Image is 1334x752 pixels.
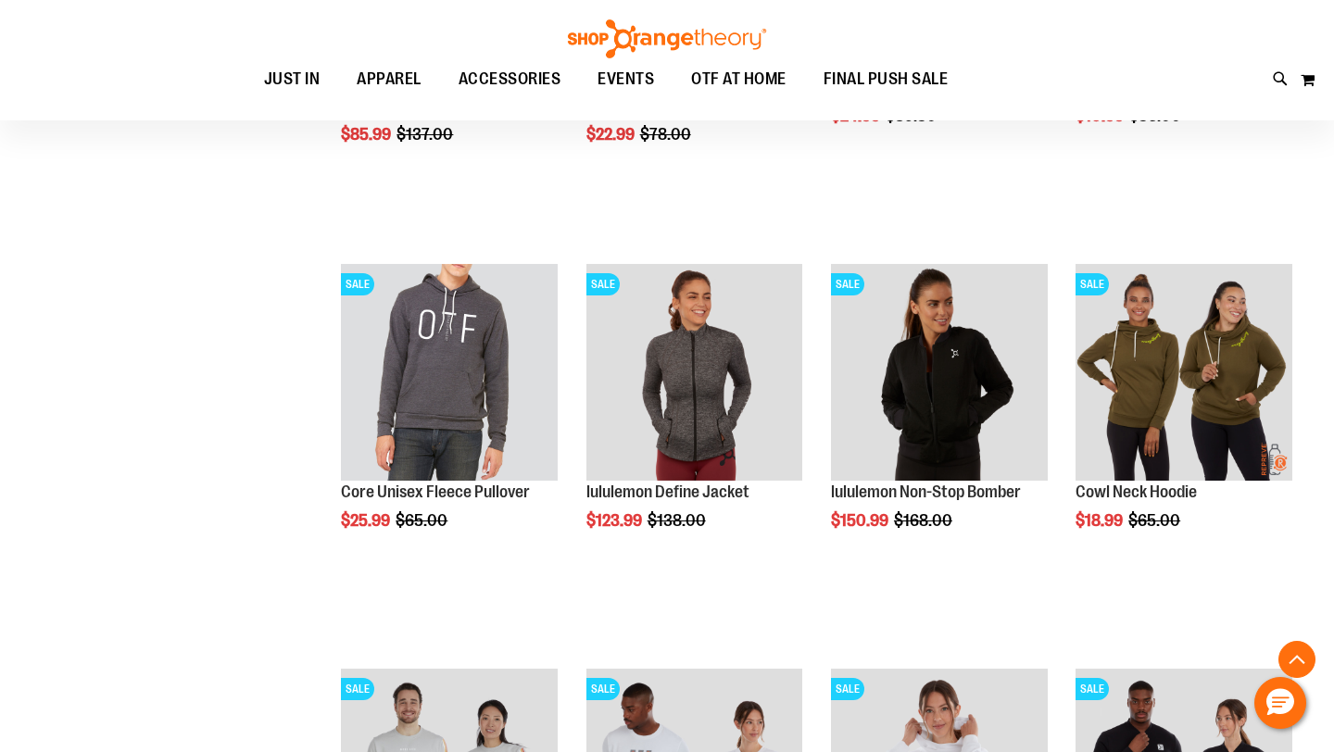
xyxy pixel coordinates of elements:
[824,58,949,100] span: FINAL PUSH SALE
[1076,264,1292,481] img: Product image for Cowl Neck Hoodie
[894,511,955,530] span: $168.00
[831,264,1048,483] a: Product image for lululemon Non-Stop BomberSALE
[579,58,673,101] a: EVENTS
[341,483,530,501] a: Core Unisex Fleece Pullover
[264,58,321,100] span: JUST IN
[831,273,864,295] span: SALE
[586,125,637,144] span: $22.99
[831,264,1048,481] img: Product image for lululemon Non-Stop Bomber
[341,264,558,481] img: Product image for Core Unisex Fleece Pullover
[831,483,1021,501] a: lululemon Non-Stop Bomber
[1128,511,1183,530] span: $65.00
[805,58,967,101] a: FINAL PUSH SALE
[648,511,709,530] span: $138.00
[586,511,645,530] span: $123.99
[831,678,864,700] span: SALE
[822,255,1057,577] div: product
[598,58,654,100] span: EVENTS
[691,58,787,100] span: OTF AT HOME
[440,58,580,101] a: ACCESSORIES
[586,678,620,700] span: SALE
[341,264,558,483] a: Product image for Core Unisex Fleece PulloverSALE
[341,273,374,295] span: SALE
[1076,483,1197,501] a: Cowl Neck Hoodie
[396,511,450,530] span: $65.00
[1278,641,1315,678] button: Back To Top
[586,483,749,501] a: lululemon Define Jacket
[338,58,440,100] a: APPAREL
[245,58,339,101] a: JUST IN
[357,58,422,100] span: APPAREL
[586,264,803,481] img: product image for 1529891
[640,125,694,144] span: $78.00
[341,678,374,700] span: SALE
[1076,511,1126,530] span: $18.99
[1254,677,1306,729] button: Hello, have a question? Let’s chat.
[586,273,620,295] span: SALE
[1076,678,1109,700] span: SALE
[341,125,394,144] span: $85.99
[586,264,803,483] a: product image for 1529891SALE
[831,511,891,530] span: $150.99
[577,255,812,577] div: product
[565,19,769,58] img: Shop Orangetheory
[341,511,393,530] span: $25.99
[396,125,456,144] span: $137.00
[459,58,561,100] span: ACCESSORIES
[1076,273,1109,295] span: SALE
[1076,264,1292,483] a: Product image for Cowl Neck HoodieSALE
[1066,255,1302,577] div: product
[673,58,805,101] a: OTF AT HOME
[332,255,567,577] div: product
